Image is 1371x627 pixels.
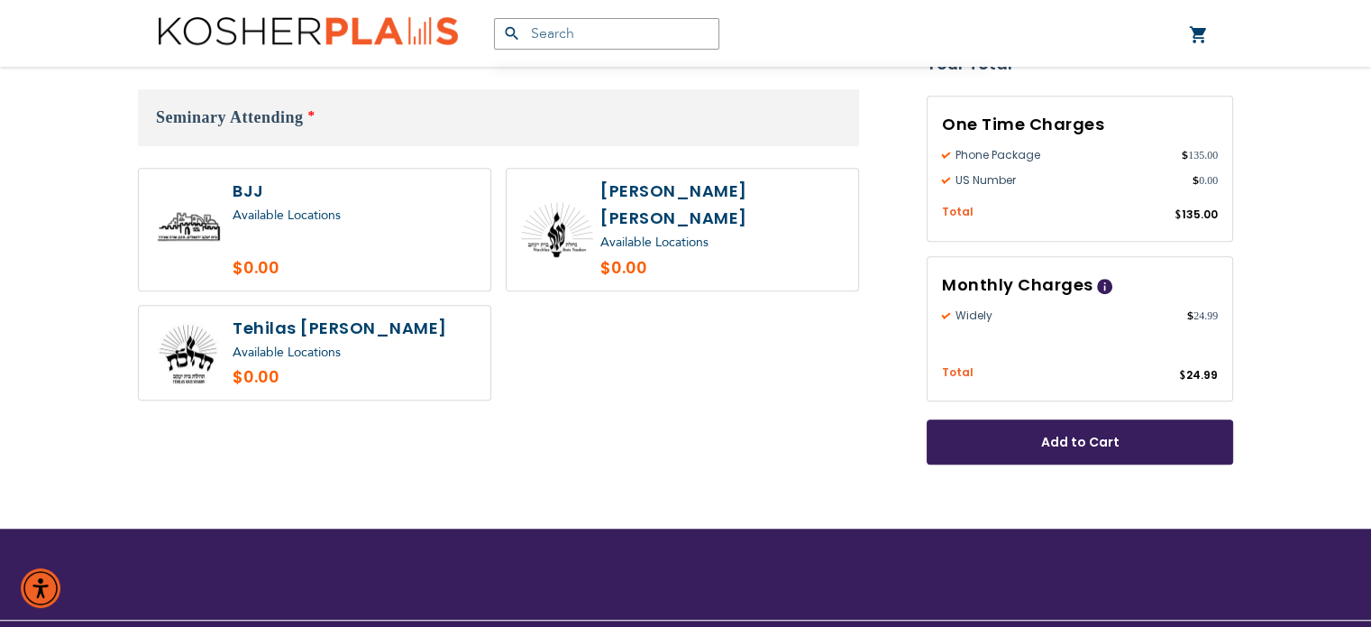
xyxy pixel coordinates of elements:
span: Add to Cart [986,433,1174,452]
span: Monthly Charges [942,273,1093,296]
span: 0.00 [1193,172,1218,189]
h3: One Time Charges [942,111,1218,138]
span: Seminary Attending [156,108,304,126]
span: $ [1193,172,1199,189]
img: Kosher Plans [159,17,458,51]
button: Add to Cart [927,420,1233,465]
span: $ [1179,368,1186,384]
span: 135.00 [1182,147,1218,163]
span: Total [942,364,973,382]
input: Search [494,18,719,50]
div: Accessibility Menu [21,568,60,608]
span: $ [1187,308,1193,324]
span: Widely [942,308,1187,324]
span: $ [1182,147,1188,163]
a: Available Locations [233,344,341,361]
span: Help [1097,279,1112,294]
span: 24.99 [1186,367,1218,383]
span: Phone Package [942,147,1182,163]
a: Available Locations [600,234,708,251]
span: 135.00 [1182,207,1218,222]
span: 24.99 [1187,308,1218,324]
span: Total [942,204,973,221]
span: $ [1174,207,1182,224]
span: US Number [942,172,1193,189]
a: Available Locations [233,207,341,224]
